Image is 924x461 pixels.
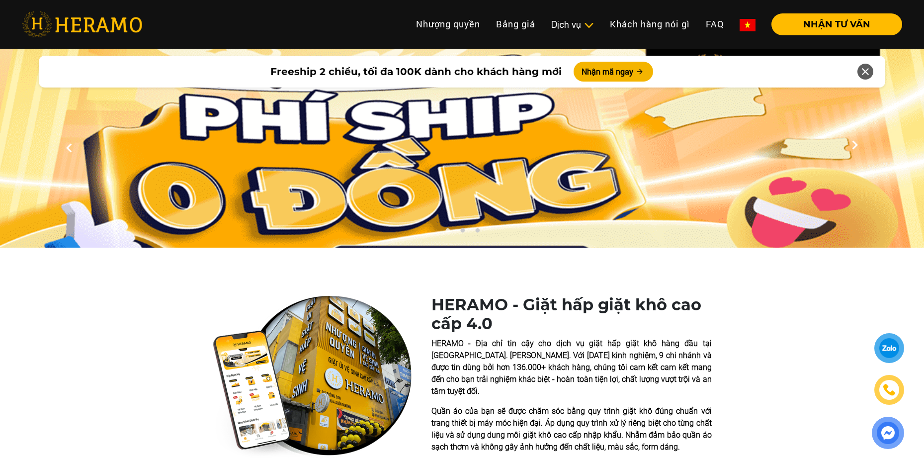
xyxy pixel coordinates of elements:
[431,405,712,453] p: Quần áo của bạn sẽ được chăm sóc bằng quy trình giặt khô đúng chuẩn với trang thiết bị máy móc hi...
[442,228,452,238] button: 1
[574,62,653,82] button: Nhận mã ngay
[213,295,412,459] img: heramo-quality-banner
[22,11,142,37] img: heramo-logo.png
[408,13,488,35] a: Nhượng quyền
[740,19,756,31] img: vn-flag.png
[431,295,712,334] h1: HERAMO - Giặt hấp giặt khô cao cấp 4.0
[602,13,698,35] a: Khách hàng nói gì
[551,18,594,31] div: Dịch vụ
[763,20,902,29] a: NHẬN TƯ VẤN
[698,13,732,35] a: FAQ
[584,20,594,30] img: subToggleIcon
[882,383,896,397] img: phone-icon
[876,376,903,403] a: phone-icon
[431,338,712,397] p: HERAMO - Địa chỉ tin cậy cho dịch vụ giặt hấp giặt khô hàng đầu tại [GEOGRAPHIC_DATA]. [PERSON_NA...
[472,228,482,238] button: 3
[771,13,902,35] button: NHẬN TƯ VẤN
[270,64,562,79] span: Freeship 2 chiều, tối đa 100K dành cho khách hàng mới
[457,228,467,238] button: 2
[488,13,543,35] a: Bảng giá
